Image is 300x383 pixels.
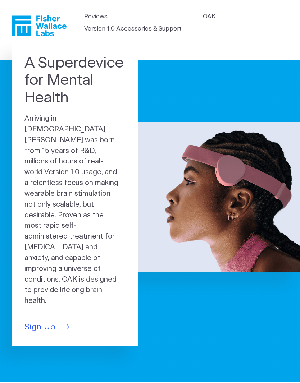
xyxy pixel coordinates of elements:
p: Arriving in [DEMOGRAPHIC_DATA], [PERSON_NAME] was born from 15 years of R&D, millions of hours of... [24,114,126,306]
a: Version 1.0 Accessories & Support [84,24,182,33]
a: Fisher Wallace [12,15,67,36]
span: Sign Up [24,321,55,333]
a: Sign Up [24,321,70,333]
a: Reviews [84,12,108,21]
h1: A Superdevice for Mental Health [24,54,126,106]
a: OAK [203,12,216,21]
